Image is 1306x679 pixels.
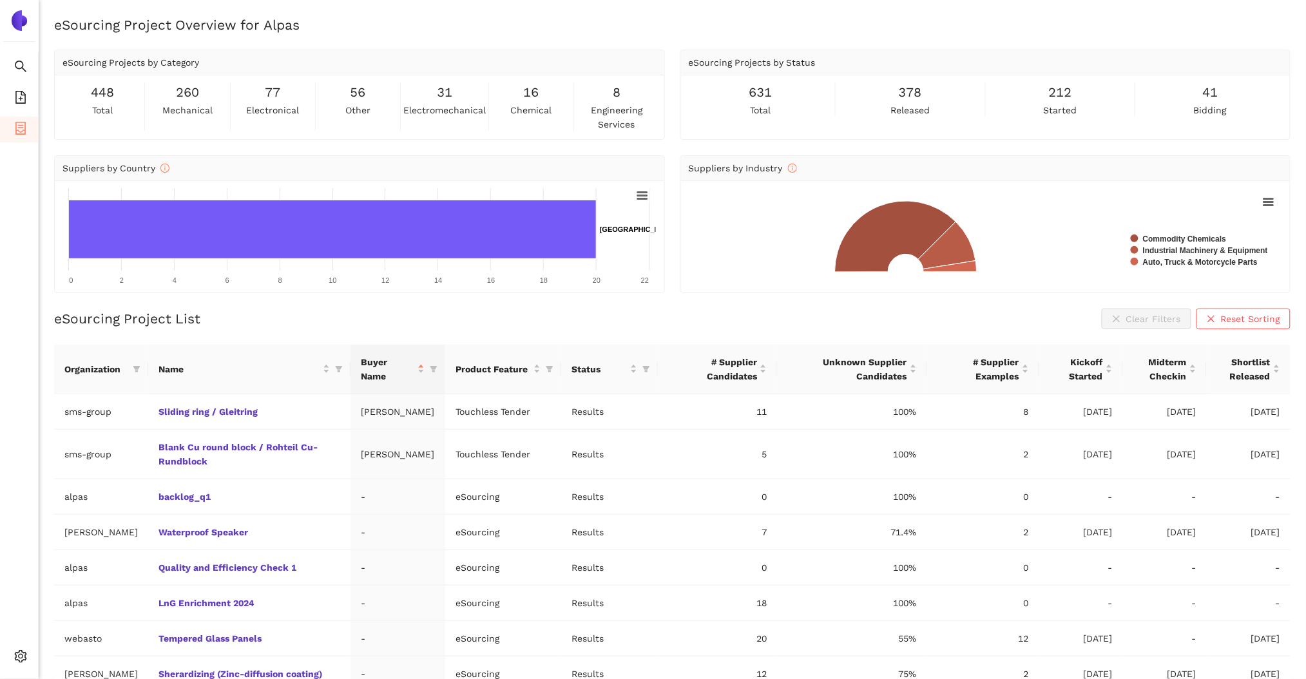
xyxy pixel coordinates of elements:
span: started [1044,103,1077,117]
td: Results [561,430,658,479]
td: - [1039,479,1123,515]
span: file-add [14,86,27,112]
td: - [351,621,445,656]
td: [PERSON_NAME] [351,394,445,430]
td: Touchless Tender [445,430,561,479]
span: setting [14,646,27,671]
span: 448 [91,82,114,102]
button: closeClear Filters [1102,309,1191,329]
span: engineering services [577,103,656,131]
span: container [14,117,27,143]
span: 77 [265,82,280,102]
td: 11 [658,394,777,430]
span: 631 [749,82,772,102]
text: 18 [540,276,548,284]
td: 0 [658,550,777,586]
span: filter [640,359,653,379]
span: electromechanical [403,103,486,117]
td: [DATE] [1123,394,1207,430]
th: this column's title is Product Feature,this column is sortable [445,345,561,394]
td: sms-group [54,394,148,430]
td: 18 [658,586,777,621]
text: Industrial Machinery & Equipment [1143,246,1268,255]
span: filter [642,365,650,373]
button: closeReset Sorting [1196,309,1291,329]
td: 5 [658,430,777,479]
th: this column's title is Status,this column is sortable [561,345,658,394]
td: - [1123,550,1207,586]
td: - [351,586,445,621]
span: bidding [1194,103,1227,117]
th: this column's title is Kickoff Started,this column is sortable [1039,345,1123,394]
span: Suppliers by Country [62,163,169,173]
span: 41 [1202,82,1218,102]
td: alpas [54,550,148,586]
span: released [890,103,930,117]
span: filter [335,365,343,373]
td: 2 [927,430,1039,479]
text: [GEOGRAPHIC_DATA] [600,225,676,233]
td: 100% [777,550,927,586]
h2: eSourcing Project Overview for Alpas [54,15,1291,34]
span: 56 [350,82,365,102]
span: total [92,103,113,117]
td: Results [561,394,658,430]
td: 12 [927,621,1039,656]
span: filter [546,365,553,373]
span: total [750,103,771,117]
td: - [1207,479,1291,515]
span: Buyer Name [361,355,415,383]
td: [DATE] [1207,430,1291,479]
span: Midterm Checkin [1133,355,1187,383]
td: [PERSON_NAME] [54,515,148,550]
text: Commodity Chemicals [1143,234,1227,244]
span: filter [133,365,140,373]
td: 71.4% [777,515,927,550]
td: - [1123,586,1207,621]
td: [DATE] [1123,430,1207,479]
span: filter [543,359,556,379]
td: - [1039,550,1123,586]
span: mechanical [162,103,213,117]
td: Results [561,515,658,550]
td: - [351,479,445,515]
span: info-circle [788,164,797,173]
td: 8 [927,394,1039,430]
td: 0 [927,550,1039,586]
td: [DATE] [1039,515,1123,550]
td: 2 [927,515,1039,550]
td: [DATE] [1039,430,1123,479]
span: Reset Sorting [1221,312,1280,326]
text: 10 [329,276,336,284]
span: other [345,103,370,117]
span: search [14,55,27,81]
span: eSourcing Projects by Status [689,57,816,68]
th: this column's title is Midterm Checkin,this column is sortable [1123,345,1207,394]
text: 12 [381,276,389,284]
img: Logo [9,10,30,31]
span: filter [427,352,440,386]
td: 0 [927,586,1039,621]
td: - [1123,621,1207,656]
span: electronical [246,103,299,117]
td: eSourcing [445,550,561,586]
span: close [1207,314,1216,325]
td: 0 [927,479,1039,515]
td: alpas [54,586,148,621]
span: Status [571,362,628,376]
td: alpas [54,479,148,515]
span: 16 [524,82,539,102]
td: eSourcing [445,515,561,550]
span: Product Feature [456,362,531,376]
span: 31 [437,82,452,102]
span: Shortlist Released [1217,355,1271,383]
span: Unknown Supplier Candidates [787,355,907,383]
span: # Supplier Candidates [668,355,757,383]
td: 0 [658,479,777,515]
span: 8 [613,82,620,102]
span: info-circle [160,164,169,173]
th: this column's title is Shortlist Released,this column is sortable [1207,345,1291,394]
td: [DATE] [1207,515,1291,550]
text: 20 [593,276,600,284]
th: this column's title is Name,this column is sortable [148,345,351,394]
